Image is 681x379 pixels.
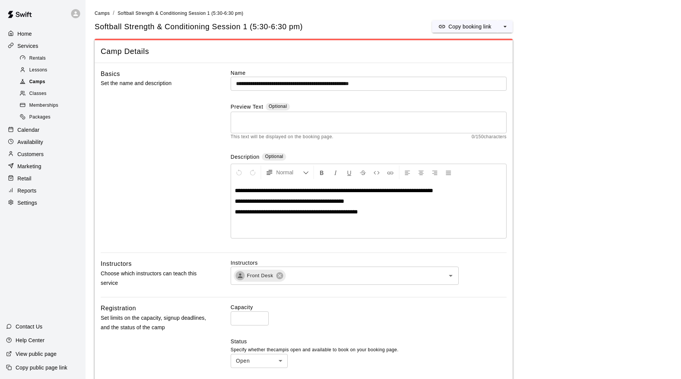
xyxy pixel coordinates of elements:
[6,161,79,172] a: Marketing
[343,166,356,179] button: Format Underline
[234,270,286,282] div: Front Desk
[265,154,283,159] span: Optional
[101,79,206,88] p: Set the name and description
[329,166,342,179] button: Format Italics
[236,271,245,280] div: Front Desk
[246,166,259,179] button: Redo
[16,323,43,330] p: Contact Us
[18,65,82,76] div: Lessons
[315,166,328,179] button: Format Bold
[428,166,441,179] button: Right Align
[6,40,79,52] a: Services
[263,166,312,179] button: Formatting Options
[442,166,455,179] button: Justify Align
[356,166,369,179] button: Format Strikethrough
[17,187,36,194] p: Reports
[432,21,497,33] button: Copy booking link
[6,185,79,196] a: Reports
[18,100,86,112] a: Memberships
[472,133,507,141] span: 0 / 150 characters
[95,9,672,17] nav: breadcrumb
[231,338,507,345] label: Status
[29,66,48,74] span: Lessons
[101,69,120,79] h6: Basics
[101,303,136,313] h6: Registration
[18,52,86,64] a: Rentals
[17,30,32,38] p: Home
[18,100,82,111] div: Memberships
[448,23,491,30] p: Copy booking link
[17,126,40,134] p: Calendar
[384,166,397,179] button: Insert Link
[231,103,263,112] label: Preview Text
[6,173,79,184] a: Retail
[231,69,507,77] label: Name
[29,90,46,98] span: Classes
[113,9,114,17] li: /
[117,11,243,16] span: Softball Strength & Conditioning Session 1 (5:30-6:30 pm)
[16,336,44,344] p: Help Center
[95,10,110,16] a: Camps
[17,138,43,146] p: Availability
[242,272,278,280] span: Front Desk
[101,269,206,288] p: Choose which instructors can teach this service
[18,64,86,76] a: Lessons
[6,28,79,39] a: Home
[17,163,41,170] p: Marketing
[231,259,507,267] label: Instructors
[370,166,383,179] button: Insert Code
[17,175,32,182] p: Retail
[18,88,86,100] a: Classes
[6,197,79,208] a: Settings
[29,55,46,62] span: Rentals
[6,148,79,160] a: Customers
[231,303,507,311] label: Capacity
[17,199,37,207] p: Settings
[17,150,44,158] p: Customers
[101,313,206,332] p: Set limits on the capacity, signup deadlines, and the status of the camp
[18,76,86,88] a: Camps
[415,166,428,179] button: Center Align
[269,104,287,109] span: Optional
[18,112,86,123] a: Packages
[233,166,245,179] button: Undo
[231,133,334,141] span: This text will be displayed on the booking page.
[497,21,513,33] button: select merge strategy
[18,112,82,123] div: Packages
[29,114,51,121] span: Packages
[231,346,507,354] p: Specify whether the camp is open and available to book on your booking page.
[29,78,45,86] span: Camps
[16,364,67,371] p: Copy public page link
[401,166,414,179] button: Left Align
[445,270,456,281] button: Open
[18,53,82,64] div: Rentals
[17,42,38,50] p: Services
[101,46,507,57] span: Camp Details
[6,136,79,148] a: Availability
[18,77,82,87] div: Camps
[101,259,132,269] h6: Instructors
[16,350,57,358] p: View public page
[231,354,288,368] div: Open
[95,22,303,32] h5: Softball Strength & Conditioning Session 1 (5:30-6:30 pm)
[29,102,58,109] span: Memberships
[231,153,260,162] label: Description
[18,88,82,99] div: Classes
[432,21,513,33] div: split button
[276,169,303,176] span: Normal
[6,124,79,136] a: Calendar
[95,11,110,16] span: Camps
